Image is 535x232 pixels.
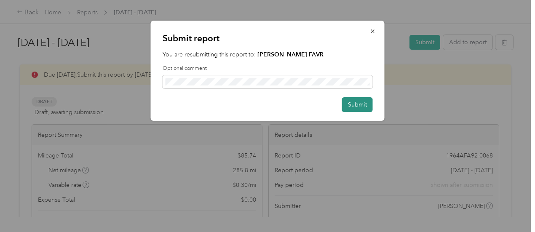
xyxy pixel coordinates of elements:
p: You are resubmitting this report to: [163,50,373,59]
strong: [PERSON_NAME] FAVR [257,51,324,58]
button: Submit [342,97,373,112]
p: Submit report [163,32,373,44]
label: Optional comment [163,65,373,72]
iframe: Everlance-gr Chat Button Frame [488,185,535,232]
